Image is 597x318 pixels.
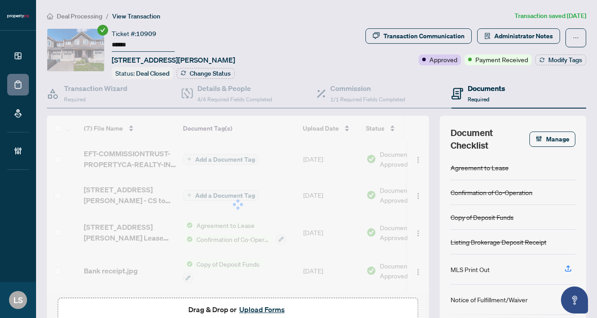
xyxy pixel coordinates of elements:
[573,35,579,41] span: ellipsis
[112,55,235,65] span: [STREET_ADDRESS][PERSON_NAME]
[14,294,23,306] span: LS
[451,163,509,173] div: Agreement to Lease
[64,96,86,103] span: Required
[451,295,528,304] div: Notice of Fulfillment/Waiver
[429,55,457,64] span: Approved
[451,127,529,152] span: Document Checklist
[451,187,533,197] div: Confirmation of Co-Operation
[546,132,570,146] span: Manage
[136,30,156,38] span: 10909
[515,11,586,21] article: Transaction saved [DATE]
[112,12,160,20] span: View Transaction
[535,55,586,65] button: Modify Tags
[484,33,491,39] span: solution
[106,11,109,21] li: /
[188,304,287,315] span: Drag & Drop or
[7,14,29,19] img: logo
[330,83,405,94] h4: Commission
[330,96,405,103] span: 1/1 Required Fields Completed
[468,83,505,94] h4: Documents
[57,12,102,20] span: Deal Processing
[383,29,465,43] div: Transaction Communication
[451,212,514,222] div: Copy of Deposit Funds
[47,13,53,19] span: home
[468,96,489,103] span: Required
[190,70,231,77] span: Change Status
[197,83,272,94] h4: Details & People
[561,286,588,313] button: Open asap
[365,28,472,44] button: Transaction Communication
[64,83,128,94] h4: Transaction Wizard
[451,264,490,274] div: MLS Print Out
[548,57,582,63] span: Modify Tags
[97,25,108,36] span: check-circle
[112,28,156,39] div: Ticket #:
[136,69,169,77] span: Deal Closed
[112,67,173,79] div: Status:
[451,237,547,247] div: Listing Brokerage Deposit Receipt
[177,68,235,79] button: Change Status
[494,29,553,43] span: Administrator Notes
[47,29,104,71] img: IMG-E12401015_1.jpg
[475,55,528,64] span: Payment Received
[237,304,287,315] button: Upload Forms
[529,132,575,147] button: Manage
[477,28,560,44] button: Administrator Notes
[197,96,272,103] span: 4/4 Required Fields Completed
